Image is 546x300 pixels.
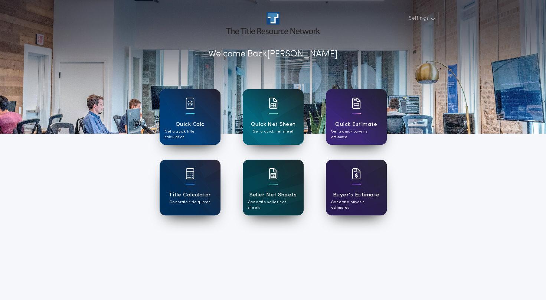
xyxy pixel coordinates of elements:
[170,199,210,205] p: Generate title quotes
[243,160,304,215] a: card iconSeller Net SheetsGenerate seller net sheets
[352,168,361,179] img: card icon
[243,89,304,145] a: card iconQuick Net SheetGet a quick net sheet
[226,12,320,34] img: account-logo
[331,129,382,140] p: Get a quick buyer's estimate
[160,160,220,215] a: card iconTitle CalculatorGenerate title quotes
[169,191,211,199] h1: Title Calculator
[251,120,295,129] h1: Quick Net Sheet
[335,120,377,129] h1: Quick Estimate
[176,120,205,129] h1: Quick Calc
[269,98,278,109] img: card icon
[326,89,387,145] a: card iconQuick EstimateGet a quick buyer's estimate
[186,168,194,179] img: card icon
[404,12,439,25] button: Settings
[253,129,293,134] p: Get a quick net sheet
[352,98,361,109] img: card icon
[186,98,194,109] img: card icon
[165,129,215,140] p: Get a quick title calculation
[326,160,387,215] a: card iconBuyer's EstimateGenerate buyer's estimates
[208,48,338,61] p: Welcome Back [PERSON_NAME]
[331,199,382,211] p: Generate buyer's estimates
[249,191,297,199] h1: Seller Net Sheets
[333,191,379,199] h1: Buyer's Estimate
[160,89,220,145] a: card iconQuick CalcGet a quick title calculation
[269,168,278,179] img: card icon
[248,199,298,211] p: Generate seller net sheets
